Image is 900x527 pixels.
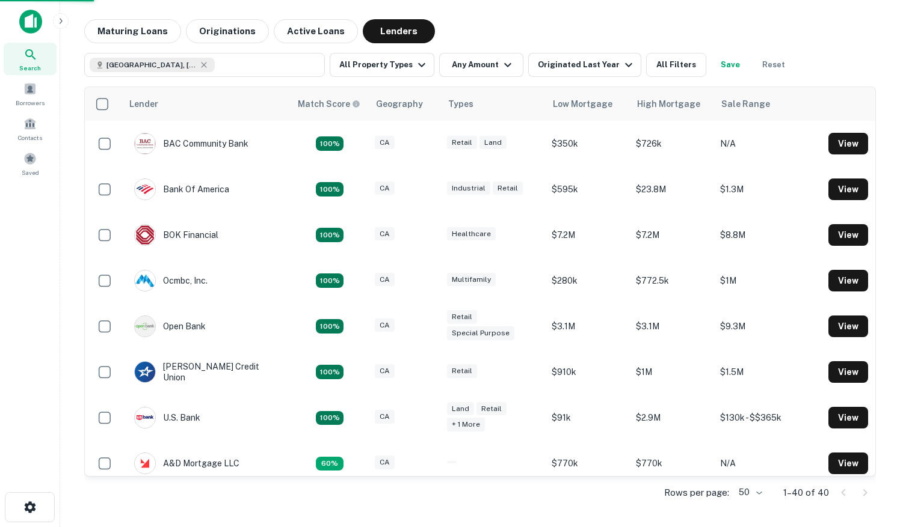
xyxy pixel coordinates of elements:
[630,166,714,212] td: $23.8M
[316,228,344,242] div: Capitalize uses an advanced AI algorithm to match your search with the best lender. The match sco...
[828,315,868,337] button: View
[316,273,344,288] div: Capitalize uses an advanced AI algorithm to match your search with the best lender. The match sco...
[630,258,714,303] td: $772.5k
[546,121,630,166] td: $350k
[447,326,514,340] div: Special Purpose
[316,457,344,471] div: Capitalize uses an advanced AI algorithm to match your search with the best lender. The match sco...
[538,58,636,72] div: Originated Last Year
[135,179,155,200] img: picture
[375,273,395,287] div: CA
[19,10,42,34] img: capitalize-icon.png
[369,87,441,121] th: Geography
[714,212,822,258] td: $8.8M
[447,310,477,324] div: Retail
[828,361,868,383] button: View
[84,19,181,43] button: Maturing Loans
[330,53,434,77] button: All Property Types
[447,227,496,241] div: Healthcare
[828,270,868,291] button: View
[714,121,822,166] td: N/A
[546,258,630,303] td: $280k
[375,455,395,469] div: CA
[711,53,750,77] button: Save your search to get updates of matches that match your search criteria.
[4,147,57,180] a: Saved
[447,181,490,195] div: Industrial
[19,63,41,73] span: Search
[375,410,395,424] div: CA
[630,303,714,349] td: $3.1M
[376,97,423,111] div: Geography
[134,315,206,337] div: Open Bank
[754,53,793,77] button: Reset
[316,319,344,334] div: Capitalize uses an advanced AI algorithm to match your search with the best lender. The match sco...
[828,224,868,246] button: View
[375,181,395,195] div: CA
[291,87,369,121] th: Capitalize uses an advanced AI algorithm to match your search with the best lender. The match sco...
[553,97,612,111] div: Low Mortgage
[134,452,239,474] div: A&D Mortgage LLC
[134,133,248,154] div: BAC Community Bank
[135,362,155,382] img: picture
[447,402,474,416] div: Land
[630,87,714,121] th: High Mortgage
[630,395,714,440] td: $2.9M
[714,440,822,486] td: N/A
[134,270,208,291] div: Ocmbc, Inc.
[375,227,395,241] div: CA
[135,316,155,337] img: picture
[134,224,218,246] div: BOK Financial
[375,364,395,378] div: CA
[134,178,229,200] div: Bank Of America
[528,53,641,77] button: Originated Last Year
[721,97,770,111] div: Sale Range
[441,87,546,121] th: Types
[714,349,822,395] td: $1.5M
[448,97,473,111] div: Types
[714,303,822,349] td: $9.3M
[840,431,900,489] iframe: Chat Widget
[630,349,714,395] td: $1M
[4,112,57,145] a: Contacts
[16,98,45,108] span: Borrowers
[447,136,477,150] div: Retail
[375,136,395,150] div: CA
[546,166,630,212] td: $595k
[135,225,155,245] img: picture
[546,440,630,486] td: $770k
[439,53,523,77] button: Any Amount
[546,212,630,258] td: $7.2M
[630,121,714,166] td: $726k
[493,181,523,195] div: Retail
[316,136,344,151] div: Capitalize uses an advanced AI algorithm to match your search with the best lender. The match sco...
[447,418,485,431] div: + 1 more
[630,440,714,486] td: $770k
[135,407,155,428] img: picture
[134,407,200,428] div: U.s. Bank
[22,168,39,177] span: Saved
[714,258,822,303] td: $1M
[129,97,158,111] div: Lender
[134,361,279,383] div: [PERSON_NAME] Credit Union
[316,411,344,425] div: Capitalize uses an advanced AI algorithm to match your search with the best lender. The match sco...
[363,19,435,43] button: Lenders
[298,97,360,111] div: Capitalize uses an advanced AI algorithm to match your search with the best lender. The match sco...
[4,78,57,110] a: Borrowers
[546,349,630,395] td: $910k
[135,270,155,291] img: picture
[646,53,706,77] button: All Filters
[84,53,325,77] button: [GEOGRAPHIC_DATA], [GEOGRAPHIC_DATA], [GEOGRAPHIC_DATA]
[447,364,477,378] div: Retail
[546,303,630,349] td: $3.1M
[637,97,700,111] div: High Mortgage
[783,486,829,500] p: 1–40 of 40
[375,318,395,332] div: CA
[734,484,764,501] div: 50
[4,43,57,75] a: Search
[479,136,507,150] div: Land
[546,87,630,121] th: Low Mortgage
